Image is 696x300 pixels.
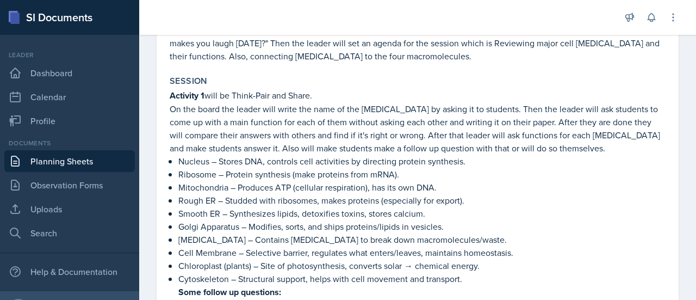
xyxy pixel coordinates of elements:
p: Ribosome – Protein synthesis (make proteins from mRNA). [178,168,666,181]
p: Golgi Apparatus – Modifies, sorts, and ships proteins/lipids in vesicles. [178,220,666,233]
strong: Activity 1 [170,89,204,102]
a: Profile [4,110,135,132]
a: Planning Sheets [4,150,135,172]
div: Documents [4,138,135,148]
p: Smooth ER – Synthesizes lipids, detoxifies toxins, stores calcium. [178,207,666,220]
a: Dashboard [4,62,135,84]
p: The leader will take an attendance on tutor trac and start with an icebreaker "What was your most... [170,23,666,63]
label: Session [170,76,208,87]
div: Help & Documentation [4,261,135,283]
a: Search [4,222,135,244]
p: will be Think-Pair and Share. [170,89,666,102]
p: Cytoskeleton – Structural support, helps with cell movement and transport. [178,272,666,285]
p: Rough ER – Studded with ribosomes, makes proteins (especially for export). [178,194,666,207]
div: Leader [4,50,135,60]
p: Chloroplast (plants) – Site of photosynthesis, converts solar → chemical energy. [178,259,666,272]
a: Uploads [4,198,135,220]
p: Mitochondria – Produces ATP (cellular respiration), has its own DNA. [178,181,666,194]
p: Nucleus – Stores DNA, controls cell activities by directing protein synthesis. [178,155,666,168]
a: Calendar [4,86,135,108]
a: Observation Forms [4,174,135,196]
strong: Some follow up questions: [178,286,281,298]
p: [MEDICAL_DATA] – Contains [MEDICAL_DATA] to break down macromolecules/waste. [178,233,666,246]
p: On the board the leader will write the name of the [MEDICAL_DATA] by asking it to students. Then ... [170,102,666,155]
p: Cell Membrane – Selective barrier, regulates what enters/leaves, maintains homeostasis. [178,246,666,259]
